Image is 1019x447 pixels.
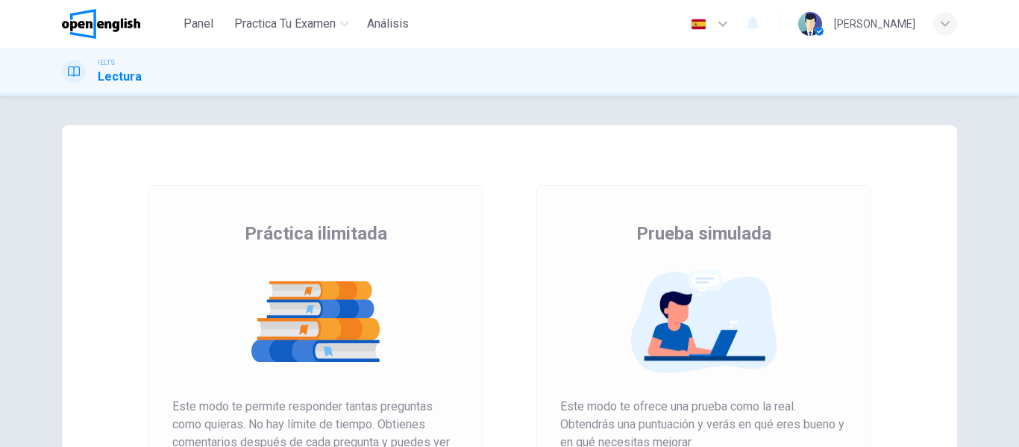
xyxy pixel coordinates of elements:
[689,19,708,30] img: es
[245,222,387,246] span: Práctica ilimitada
[636,222,771,246] span: Prueba simulada
[62,9,140,39] img: OpenEnglish logo
[62,9,175,39] a: OpenEnglish logo
[834,15,915,33] div: [PERSON_NAME]
[98,57,115,68] span: IELTS
[228,10,355,37] button: Practica tu examen
[367,15,409,33] span: Análisis
[175,10,222,37] button: Panel
[98,68,142,86] h1: Lectura
[234,15,336,33] span: Practica tu examen
[798,12,822,36] img: Profile picture
[361,10,415,37] button: Análisis
[184,15,213,33] span: Panel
